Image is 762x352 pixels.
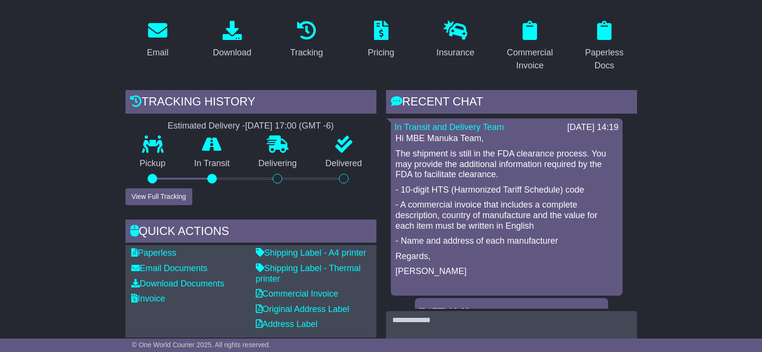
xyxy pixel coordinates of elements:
[125,188,192,205] button: View Full Tracking
[396,236,618,247] p: - Name and address of each manufacturer
[132,341,271,349] span: © One World Courier 2025. All rights reserved.
[213,46,251,59] div: Download
[180,158,244,169] p: In Transit
[572,17,637,76] a: Paperless Docs
[131,248,176,258] a: Paperless
[396,149,618,180] p: The shipment is still in the FDA clearance process. You may provide the additional information re...
[125,220,376,246] div: Quick Actions
[504,46,556,72] div: Commercial Invoice
[125,90,376,116] div: Tracking history
[284,17,329,63] a: Tracking
[131,279,225,288] a: Download Documents
[311,158,376,169] p: Delivered
[256,263,361,284] a: Shipping Label - Thermal printer
[125,158,180,169] p: Pickup
[430,17,481,63] a: Insurance
[386,90,637,116] div: RECENT CHAT
[396,200,618,231] p: - A commercial invoice that includes a complete description, country of manufacture and the value...
[498,17,562,76] a: Commercial Invoice
[244,158,312,169] p: Delivering
[437,46,475,59] div: Insurance
[396,251,618,262] p: Regards,
[256,289,338,299] a: Commercial Invoice
[125,121,376,131] div: Estimated Delivery -
[256,319,318,329] a: Address Label
[131,263,208,273] a: Email Documents
[395,122,504,132] a: In Transit and Delivery Team
[207,17,258,63] a: Download
[140,17,175,63] a: Email
[256,304,350,314] a: Original Address Label
[396,185,618,196] p: - 10-digit HTS (Harmonized Tariff Schedule) code
[131,294,165,303] a: Invoice
[147,46,168,59] div: Email
[368,46,394,59] div: Pricing
[396,133,618,144] p: Hi MBE Manuka Team,
[256,248,366,258] a: Shipping Label - A4 printer
[567,122,619,133] div: [DATE] 14:19
[362,17,400,63] a: Pricing
[578,46,631,72] div: Paperless Docs
[396,266,618,277] p: [PERSON_NAME]
[419,307,604,317] div: [DATE] 10:32
[245,121,334,131] div: [DATE] 17:00 (GMT -6)
[290,46,323,59] div: Tracking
